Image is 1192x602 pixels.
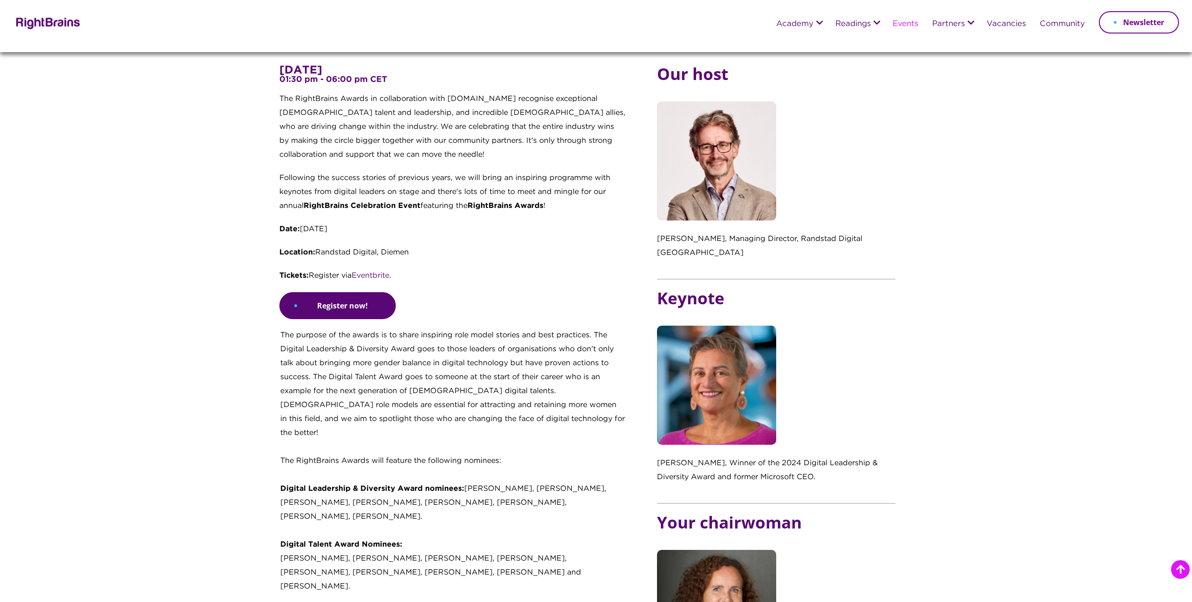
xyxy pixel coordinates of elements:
strong: Digital Talent Award Nominees: [280,541,402,548]
p: Register via . [279,269,626,292]
a: Academy [776,20,813,28]
h5: Your chairwoman [657,513,895,550]
strong: Date: [279,226,300,233]
strong: RightBrains Awards [467,202,543,209]
a: Community [1040,20,1085,28]
span: Following the success stories of previous years, we will bring an inspiring programme with keynot... [279,174,610,209]
p: [PERSON_NAME], Managing Director, Randstad Digital [GEOGRAPHIC_DATA] [657,232,895,269]
h5: Our host [657,65,895,101]
h5: Keynote [657,289,895,326]
a: Vacancies [987,20,1026,28]
img: Rightbrains [13,16,81,29]
strong: RightBrains [304,202,348,209]
strong: 01:30 pm - 06:00 pm CET [279,76,387,92]
span: Randstad Digital, Diemen [279,249,409,256]
span: [DATE] [279,226,327,233]
strong: Digital Leadership & Diversity Award nominees: [280,485,464,492]
a: Partners [932,20,965,28]
p: The RightBrains Awards will feature the following nominees: [280,454,625,482]
a: Readings [835,20,871,28]
p: [PERSON_NAME], Winner of the 2024 Digital Leadership & Diversity Award and former Microsoft CEO. [657,456,895,494]
strong: Location: [279,249,315,256]
a: Newsletter [1099,11,1179,33]
a: Register now! [279,292,396,319]
strong: Celebration Event [351,202,420,209]
span: The RightBrains Awards in collaboration with [DOMAIN_NAME] recognise exceptional [DEMOGRAPHIC_DAT... [279,95,625,158]
strong: Tickets: [279,272,309,279]
a: Eventbrite [352,272,389,279]
strong: [DATE] [279,65,322,75]
a: Events [893,20,918,28]
p: The purpose of the awards is to share inspiring role model stories and best practices. The Digita... [280,328,625,454]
